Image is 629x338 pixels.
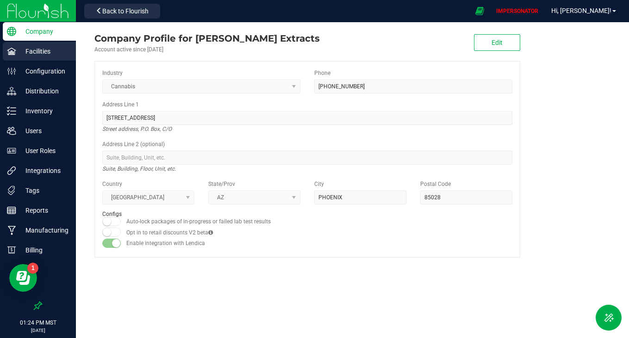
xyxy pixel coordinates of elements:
input: Postal Code [420,191,512,204]
input: Address [102,111,512,125]
p: User Roles [16,145,72,156]
p: Manufacturing [16,225,72,236]
p: Distribution [16,86,72,97]
label: State/Prov [208,180,235,188]
div: Goldsmith Extracts [94,31,320,45]
inline-svg: Tags [7,186,16,195]
inline-svg: Reports [7,206,16,215]
p: Configuration [16,66,72,77]
iframe: Resource center unread badge [27,263,38,274]
span: Open Ecommerce Menu [469,2,490,20]
input: City [314,191,406,204]
label: Phone [314,69,330,77]
p: [DATE] [4,327,72,334]
button: Back to Flourish [84,4,160,18]
input: Suite, Building, Unit, etc. [102,151,512,165]
p: Facilities [16,46,72,57]
p: Reports [16,205,72,216]
span: Back to Flourish [102,7,149,15]
label: Country [102,180,122,188]
span: Hi, [PERSON_NAME]! [551,7,611,14]
button: Toggle Menu [596,305,622,331]
label: City [314,180,324,188]
label: Address Line 1 [102,100,139,109]
label: Industry [102,69,123,77]
inline-svg: Facilities [7,47,16,56]
inline-svg: User Roles [7,146,16,155]
inline-svg: Integrations [7,166,16,175]
label: Enable integration with Lendica [126,239,205,247]
inline-svg: Billing [7,246,16,255]
label: Pin the sidebar to full width on large screens [33,301,43,310]
i: Suite, Building, Floor, Unit, etc. [102,163,176,174]
inline-svg: Configuration [7,67,16,76]
button: Edit [474,34,520,51]
inline-svg: Manufacturing [7,226,16,235]
inline-svg: Users [7,126,16,135]
p: Inventory [16,105,72,117]
i: Street address, P.O. Box, C/O [102,123,172,135]
iframe: Resource center [9,264,37,292]
p: Tags [16,185,72,196]
label: Auto-lock packages of in-progress or failed lab test results [126,217,271,226]
p: 01:24 PM MST [4,319,72,327]
div: Account active since [DATE] [94,45,320,54]
p: Billing [16,245,72,256]
input: (123) 456-7890 [314,80,512,93]
label: Address Line 2 (optional) [102,140,165,148]
p: Company [16,26,72,37]
p: Users [16,125,72,136]
p: IMPERSONATOR [492,7,542,15]
inline-svg: Company [7,27,16,36]
label: Opt in to retail discounts V2 beta [126,228,213,237]
inline-svg: Inventory [7,106,16,116]
span: Edit [492,39,503,46]
h2: Configs [102,211,512,217]
inline-svg: Distribution [7,86,16,96]
label: Postal Code [420,180,451,188]
p: Integrations [16,165,72,176]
